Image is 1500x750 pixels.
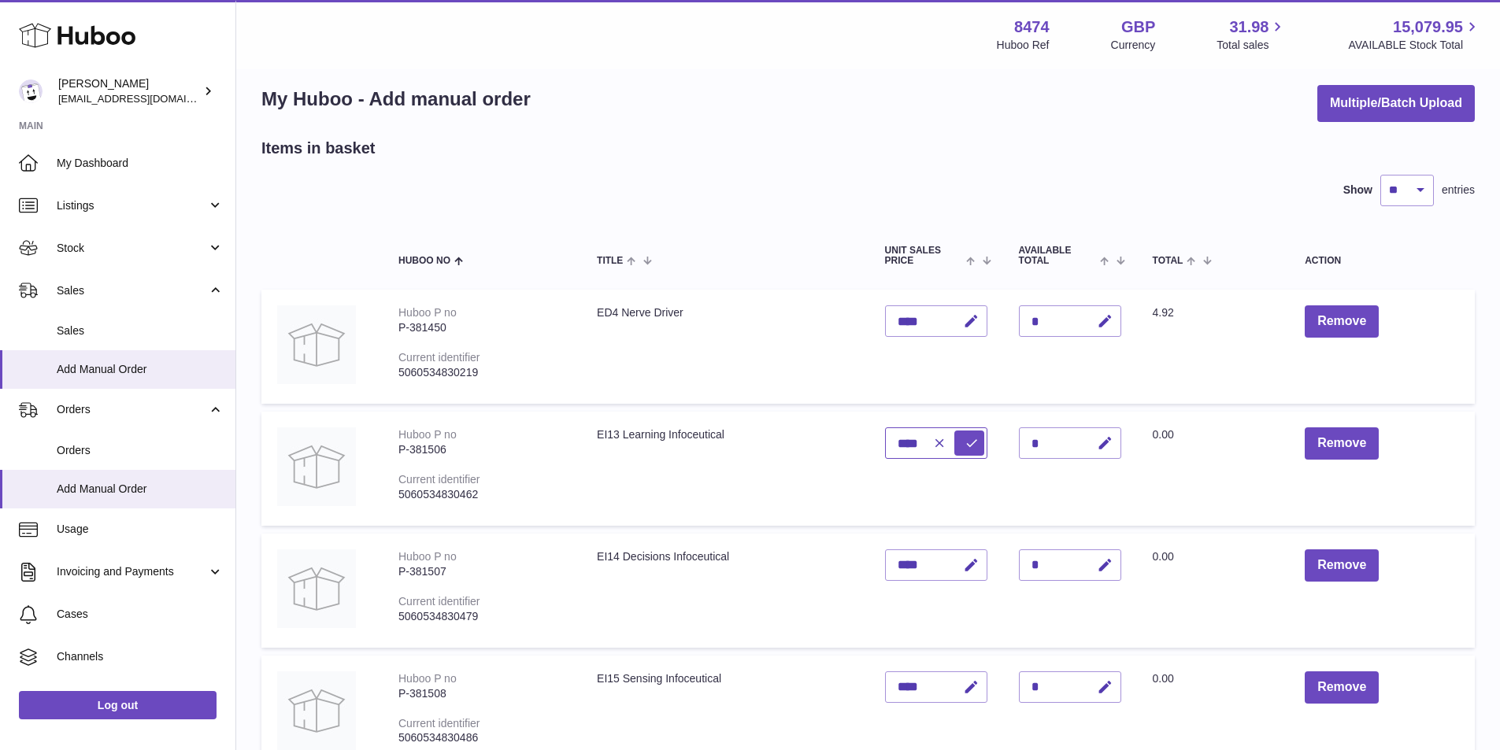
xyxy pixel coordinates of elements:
[57,283,207,298] span: Sales
[398,686,565,701] div: P-381508
[398,428,457,441] div: Huboo P no
[885,246,963,266] span: Unit Sales Price
[581,534,869,648] td: EI14 Decisions Infoceutical
[57,156,224,171] span: My Dashboard
[1153,672,1174,685] span: 0.00
[57,607,224,622] span: Cases
[57,522,224,537] span: Usage
[277,549,356,628] img: EI14 Decisions Infoceutical
[1317,85,1475,122] button: Multiple/Batch Upload
[1343,183,1372,198] label: Show
[597,256,623,266] span: Title
[277,305,356,384] img: ED4 Nerve Driver
[1111,38,1156,53] div: Currency
[58,92,231,105] span: [EMAIL_ADDRESS][DOMAIN_NAME]
[1153,550,1174,563] span: 0.00
[1305,671,1379,704] button: Remove
[398,306,457,319] div: Huboo P no
[1393,17,1463,38] span: 15,079.95
[1348,38,1481,53] span: AVAILABLE Stock Total
[57,649,224,664] span: Channels
[57,402,207,417] span: Orders
[581,290,869,404] td: ED4 Nerve Driver
[1305,256,1459,266] div: Action
[1153,306,1174,319] span: 4.92
[1019,246,1097,266] span: AVAILABLE Total
[19,691,217,719] a: Log out
[1014,17,1050,38] strong: 8474
[398,365,565,380] div: 5060534830219
[57,482,224,497] span: Add Manual Order
[1305,549,1379,582] button: Remove
[398,351,480,364] div: Current identifier
[997,38,1050,53] div: Huboo Ref
[398,564,565,579] div: P-381507
[277,671,356,750] img: EI15 Sensing Infoceutical
[58,76,200,106] div: [PERSON_NAME]
[57,323,224,338] span: Sales
[581,412,869,526] td: EI13 Learning Infoceutical
[57,241,207,256] span: Stock
[1348,17,1481,53] a: 15,079.95 AVAILABLE Stock Total
[398,487,565,502] div: 5060534830462
[1305,305,1379,338] button: Remove
[398,473,480,486] div: Current identifier
[398,717,480,730] div: Current identifier
[398,550,457,563] div: Huboo P no
[1121,17,1155,38] strong: GBP
[398,442,565,457] div: P-381506
[57,198,207,213] span: Listings
[1217,17,1287,53] a: 31.98 Total sales
[398,320,565,335] div: P-381450
[277,427,356,506] img: EI13 Learning Infoceutical
[57,362,224,377] span: Add Manual Order
[1305,427,1379,460] button: Remove
[1217,38,1287,53] span: Total sales
[398,609,565,624] div: 5060534830479
[398,730,565,745] div: 5060534830486
[398,672,457,685] div: Huboo P no
[1153,428,1174,441] span: 0.00
[1229,17,1269,38] span: 31.98
[1442,183,1475,198] span: entries
[57,443,224,458] span: Orders
[261,138,376,159] h2: Items in basket
[1153,256,1183,266] span: Total
[57,564,207,579] span: Invoicing and Payments
[398,256,450,266] span: Huboo no
[398,595,480,608] div: Current identifier
[261,87,531,112] h1: My Huboo - Add manual order
[19,79,43,103] img: orders@neshealth.com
